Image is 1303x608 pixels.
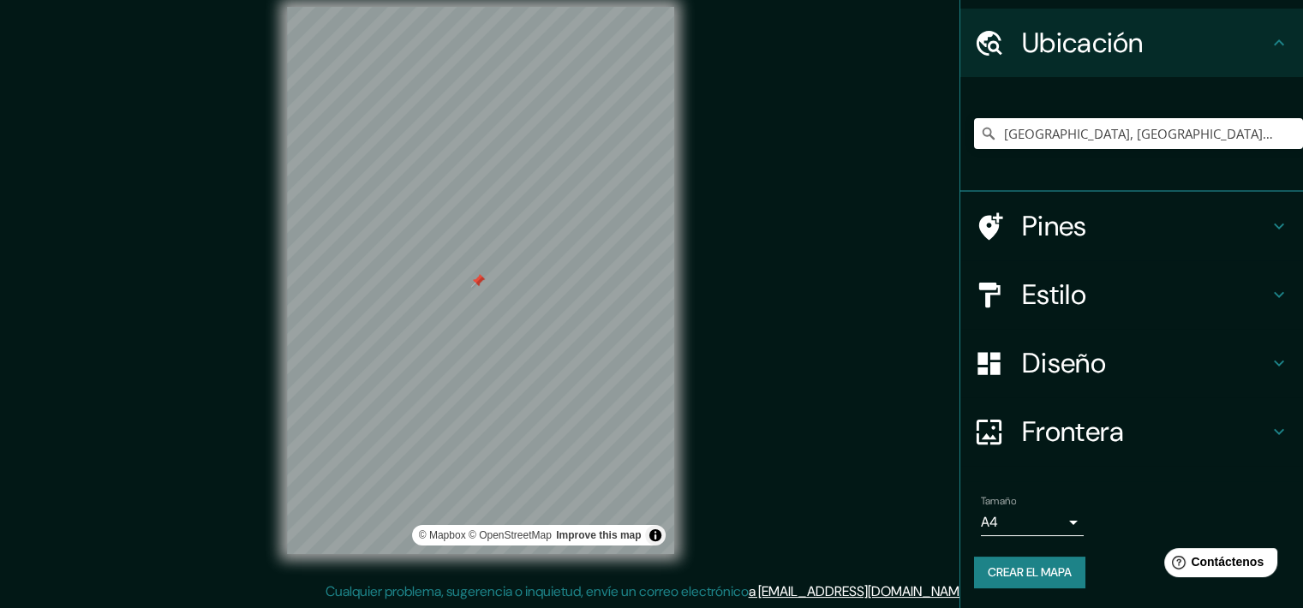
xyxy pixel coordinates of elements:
iframe: Help widget launcher [1151,541,1284,589]
h4: Estilo [1022,277,1269,312]
div: Frontera [960,397,1303,466]
button: Alternar atribución [645,525,666,545]
div: Estilo [960,260,1303,329]
canvas: Mapa [287,7,674,554]
button: Crear el mapa [974,557,1085,588]
a: Mapbox [419,529,466,541]
h4: Ubicación [1022,26,1269,60]
p: Cualquier problema, sugerencia o inquietud, envíe un correo electrónico . [326,581,972,602]
h4: Pines [1022,209,1269,243]
div: Pines [960,192,1303,260]
a: a [EMAIL_ADDRESS][DOMAIN_NAME] [749,582,970,600]
div: Ubicación [960,9,1303,77]
div: A4 [981,509,1084,536]
h4: Diseño [1022,346,1269,380]
label: Tamaño [981,494,1016,509]
div: Diseño [960,329,1303,397]
font: Crear el mapa [988,562,1072,583]
a: Map feedback [556,529,641,541]
input: Elige tu ciudad o área [974,118,1303,149]
a: OpenStreetMap [469,529,552,541]
h4: Frontera [1022,414,1269,449]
